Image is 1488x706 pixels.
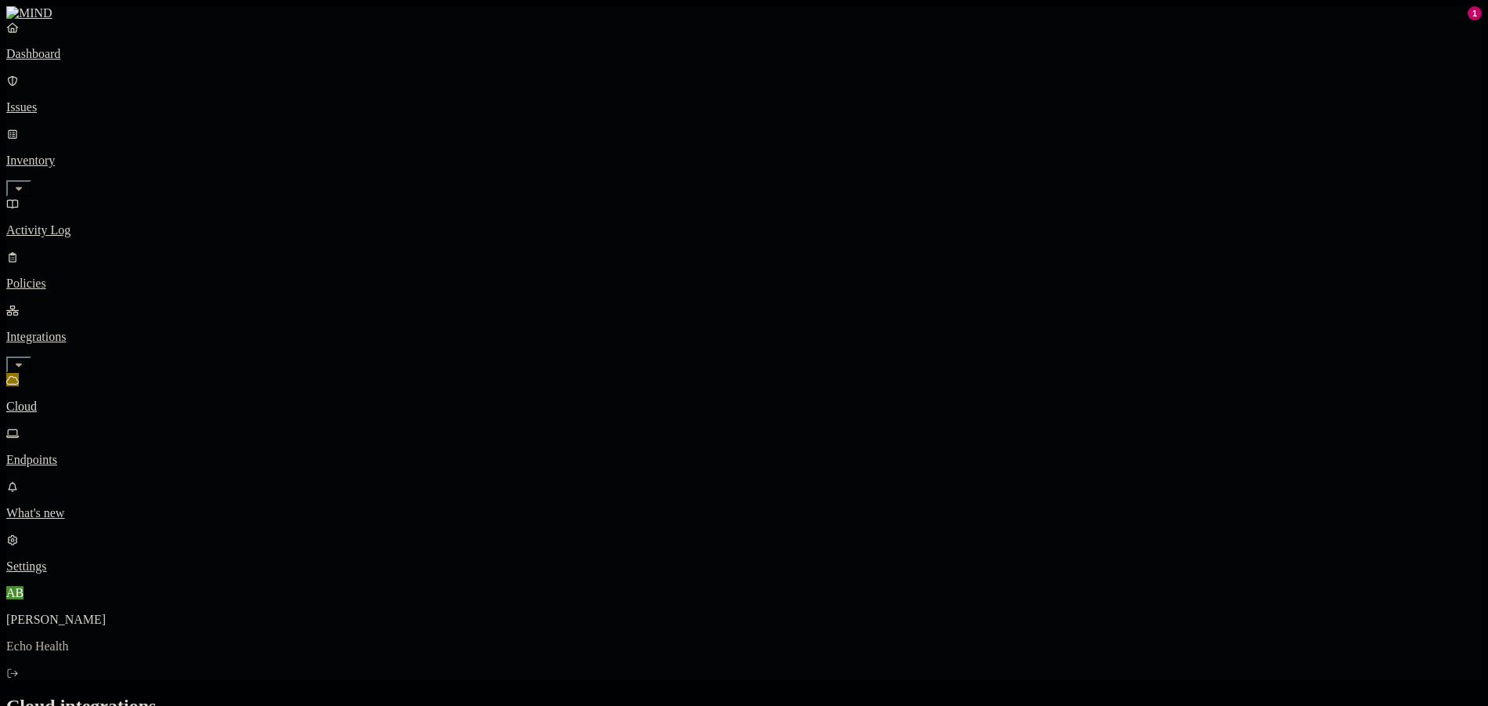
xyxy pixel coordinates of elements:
p: Settings [6,559,1482,574]
a: Inventory [6,127,1482,194]
p: Endpoints [6,453,1482,467]
p: Cloud [6,400,1482,414]
a: Integrations [6,303,1482,371]
a: What's new [6,480,1482,520]
p: Policies [6,277,1482,291]
p: [PERSON_NAME] [6,613,1482,627]
p: What's new [6,506,1482,520]
a: Settings [6,533,1482,574]
a: Cloud [6,373,1482,414]
a: MIND [6,6,1482,20]
p: Activity Log [6,223,1482,237]
img: MIND [6,6,52,20]
p: Dashboard [6,47,1482,61]
a: Issues [6,74,1482,114]
a: Policies [6,250,1482,291]
a: Dashboard [6,20,1482,61]
div: 1 [1468,6,1482,20]
p: Issues [6,100,1482,114]
a: Activity Log [6,197,1482,237]
p: Inventory [6,154,1482,168]
span: AB [6,586,23,599]
a: Endpoints [6,426,1482,467]
p: Echo Health [6,639,1482,654]
p: Integrations [6,330,1482,344]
